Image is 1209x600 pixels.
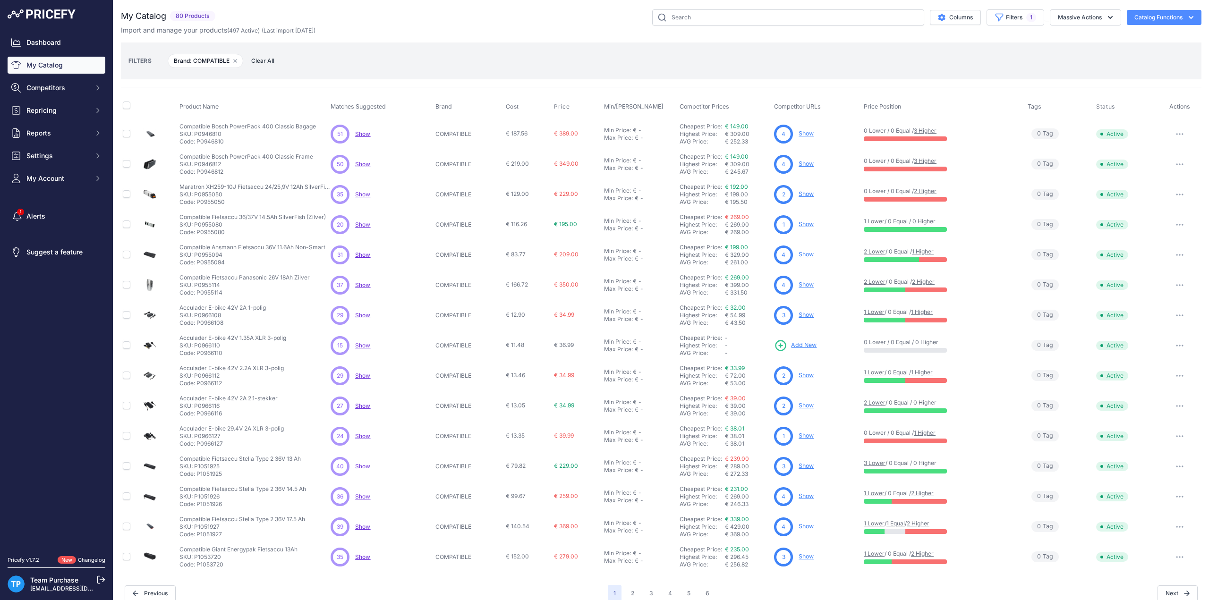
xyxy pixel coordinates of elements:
[680,213,722,220] a: Cheapest Price:
[355,493,370,500] span: Show
[725,213,749,220] a: € 269.00
[864,490,885,497] a: 1 Lower
[179,130,316,138] p: SKU: P0946810
[725,281,749,288] span: € 399.00
[554,251,579,258] span: € 209.00
[355,523,370,530] a: Show
[783,220,785,229] span: 1
[8,102,105,119] button: Repricing
[168,54,243,68] span: Brand: COMPATIBLE
[914,429,936,436] a: 1 Higher
[680,364,722,372] a: Cheapest Price:
[121,25,315,35] p: Import and manage your products
[637,217,641,225] div: -
[554,190,578,197] span: € 229.00
[725,259,770,266] div: € 261.00
[637,247,641,255] div: -
[680,221,725,228] div: Highest Price:
[864,187,1018,195] p: 0 Lower / 0 Equal /
[8,208,105,225] a: Alerts
[26,83,88,93] span: Competitors
[355,161,370,168] a: Show
[635,194,639,202] div: €
[725,546,749,553] a: € 235.00
[1037,160,1041,169] span: 0
[637,127,641,134] div: -
[911,550,934,557] a: 2 Higher
[1169,103,1190,110] span: Actions
[680,103,729,110] span: Competitor Prices
[1028,103,1041,110] span: Tags
[864,550,885,557] a: 1 Lower
[725,244,748,251] a: € 199.00
[355,251,370,258] a: Show
[639,255,643,262] div: -
[435,251,502,259] p: COMPATIBLE
[355,463,370,470] a: Show
[355,372,370,379] a: Show
[554,103,570,110] span: Price
[506,190,529,197] span: € 129.00
[864,103,901,110] span: Price Position
[30,576,78,584] a: Team Purchase
[26,174,88,183] span: My Account
[1037,129,1041,138] span: 0
[1050,9,1121,25] button: Massive Actions
[680,123,722,130] a: Cheapest Price:
[680,161,725,168] div: Highest Price:
[355,221,370,228] a: Show
[725,168,770,176] div: € 245.67
[680,130,725,138] div: Highest Price:
[1096,280,1128,290] span: Active
[506,103,521,110] button: Cost
[725,130,749,137] span: € 309.00
[554,160,579,167] span: € 349.00
[914,187,937,194] a: 2 Higher
[355,130,370,137] a: Show
[435,130,502,138] p: COMPATIBLE
[725,425,744,432] a: € 38.01
[680,515,722,523] a: Cheapest Price:
[1031,128,1059,139] span: Tag
[680,198,725,206] div: AVG Price:
[782,251,785,259] span: 4
[637,187,641,194] div: -
[680,304,722,311] a: Cheapest Price:
[725,395,746,402] a: € 39.00
[337,220,344,229] span: 20
[152,58,164,64] small: |
[8,9,76,19] img: Pricefy Logo
[8,34,105,545] nav: Sidebar
[8,147,105,164] button: Settings
[179,123,316,130] p: Compatible Bosch PowerPack 400 Classic Bagage
[799,160,814,167] a: Show
[680,485,722,492] a: Cheapest Price:
[506,281,528,288] span: € 166.72
[128,57,152,64] small: FILTERS
[179,259,325,266] p: Code: P0955094
[799,220,814,228] a: Show
[435,281,502,289] p: COMPATIBLE
[639,164,643,172] div: -
[604,225,633,232] div: Max Price:
[604,308,631,315] div: Min Price:
[799,311,814,318] a: Show
[1037,190,1041,199] span: 0
[355,342,370,349] span: Show
[864,248,1018,255] p: / 0 Equal /
[554,130,578,137] span: € 389.00
[331,103,386,110] span: Matches Suggested
[554,311,574,318] span: € 34.99
[680,153,722,160] a: Cheapest Price:
[1037,280,1041,289] span: 0
[680,395,722,402] a: Cheapest Price:
[604,164,633,172] div: Max Price:
[633,187,637,194] div: €
[725,198,770,206] div: € 195.50
[799,190,814,197] a: Show
[782,190,785,199] span: 2
[179,228,326,236] p: Code: P0955080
